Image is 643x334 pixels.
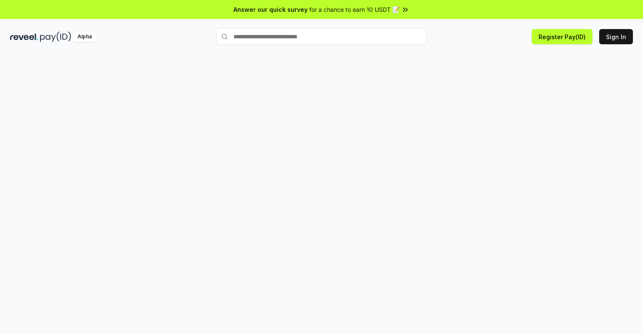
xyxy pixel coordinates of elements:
[40,32,71,42] img: pay_id
[73,32,96,42] div: Alpha
[233,5,308,14] span: Answer our quick survey
[309,5,399,14] span: for a chance to earn 10 USDT 📝
[532,29,592,44] button: Register Pay(ID)
[10,32,38,42] img: reveel_dark
[599,29,633,44] button: Sign In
